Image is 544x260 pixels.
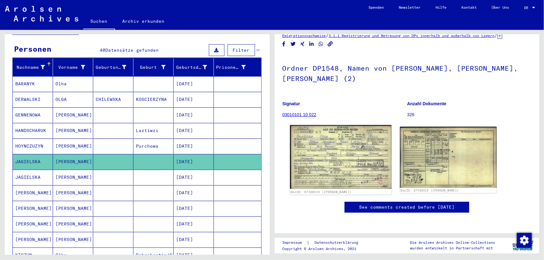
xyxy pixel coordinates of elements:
[13,201,53,216] mat-cell: [PERSON_NAME]
[214,59,261,76] mat-header-cell: Prisoner #
[326,33,329,38] span: /
[228,44,255,56] button: Filter
[511,238,535,253] img: yv_logo.png
[401,189,459,192] a: DocID: 67420315 ([PERSON_NAME])
[299,40,306,48] button: Share on Xing
[176,62,215,72] div: Geburtsdatum
[55,62,93,72] div: Vorname
[410,245,495,251] p: wurden entwickelt in Partnerschaft mit
[176,64,207,71] div: Geburtsdatum
[327,40,334,48] button: Copy link
[174,107,214,123] mat-cell: [DATE]
[310,239,366,246] a: Datenschutzerklärung
[13,216,53,232] mat-cell: [PERSON_NAME]
[13,232,53,247] mat-cell: [PERSON_NAME]
[290,40,296,48] button: Share on Twitter
[174,170,214,185] mat-cell: [DATE]
[174,123,214,138] mat-cell: [DATE]
[100,47,105,53] span: 40
[53,170,93,185] mat-cell: [PERSON_NAME]
[290,190,351,194] a: DocID: 67420315 ([PERSON_NAME])
[136,62,173,72] div: Geburt‏
[13,92,53,107] mat-cell: DERWALSKI
[53,92,93,107] mat-cell: OLGA
[495,33,498,38] span: /
[53,123,93,138] mat-cell: [PERSON_NAME]
[53,232,93,247] mat-cell: [PERSON_NAME]
[13,59,53,76] mat-header-cell: Nachname
[13,139,53,154] mat-cell: HOYNCZUZYN
[13,76,53,92] mat-cell: BARANYK
[281,40,287,48] button: Share on Facebook
[407,111,532,118] p: 326
[53,154,93,169] mat-cell: [PERSON_NAME]
[15,62,53,72] div: Nachname
[105,47,159,53] span: Datensätze gefunden
[53,139,93,154] mat-cell: [PERSON_NAME]
[5,6,78,21] img: Arolsen_neg.svg
[53,216,93,232] mat-cell: [PERSON_NAME]
[115,14,172,29] a: Archiv erkunden
[53,76,93,92] mat-cell: Olha
[410,240,495,245] p: Die Arolsen Archives Online-Collections
[282,246,366,252] p: Copyright © Arolsen Archives, 2021
[133,59,174,76] mat-header-cell: Geburt‏
[136,64,166,71] div: Geburt‏
[318,40,324,48] button: Share on WhatsApp
[133,123,174,138] mat-cell: Laztiwzi
[93,59,133,76] mat-header-cell: Geburtsname
[133,139,174,154] mat-cell: Purchowa
[13,107,53,123] mat-cell: GENNENOWA
[15,64,45,71] div: Nachname
[282,239,307,246] a: Impressum
[13,154,53,169] mat-cell: JAGIELSKA
[93,92,133,107] mat-cell: CHILEWSKA
[308,40,315,48] button: Share on LinkedIn
[517,233,532,248] img: Zustimmung ändern
[359,204,455,210] a: See comments created before [DATE]
[174,76,214,92] mat-cell: [DATE]
[290,125,391,189] img: 001.jpg
[13,185,53,201] mat-cell: [PERSON_NAME]
[524,6,531,10] span: DE
[53,201,93,216] mat-cell: [PERSON_NAME]
[133,92,174,107] mat-cell: KOSCIERZYNA
[13,123,53,138] mat-cell: HANDSCHARUK
[53,107,93,123] mat-cell: [PERSON_NAME]
[282,112,316,117] a: 03010101 10 022
[13,170,53,185] mat-cell: JAGIELSKA
[282,54,532,92] h1: Ordner DP1548, Namen von [PERSON_NAME], [PERSON_NAME], [PERSON_NAME] (2)
[174,232,214,247] mat-cell: [DATE]
[83,14,115,30] a: Suchen
[14,43,51,54] div: Personen
[233,47,250,53] span: Filter
[407,101,446,106] b: Anzahl Dokumente
[174,201,214,216] mat-cell: [DATE]
[174,139,214,154] mat-cell: [DATE]
[174,92,214,107] mat-cell: [DATE]
[53,59,93,76] mat-header-cell: Vorname
[216,64,246,71] div: Prisoner #
[96,62,134,72] div: Geburtsname
[216,62,254,72] div: Prisoner #
[53,185,93,201] mat-cell: [PERSON_NAME]
[174,154,214,169] mat-cell: [DATE]
[329,33,495,38] a: 3.1.1 Registrierung und Betreuung von DPs innerhalb und außerhalb von Lagern
[55,64,85,71] div: Vorname
[400,127,497,188] img: 002.jpg
[282,101,300,106] b: Signatur
[174,216,214,232] mat-cell: [DATE]
[174,59,214,76] mat-header-cell: Geburtsdatum
[96,64,126,71] div: Geburtsname
[174,185,214,201] mat-cell: [DATE]
[282,239,366,246] div: |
